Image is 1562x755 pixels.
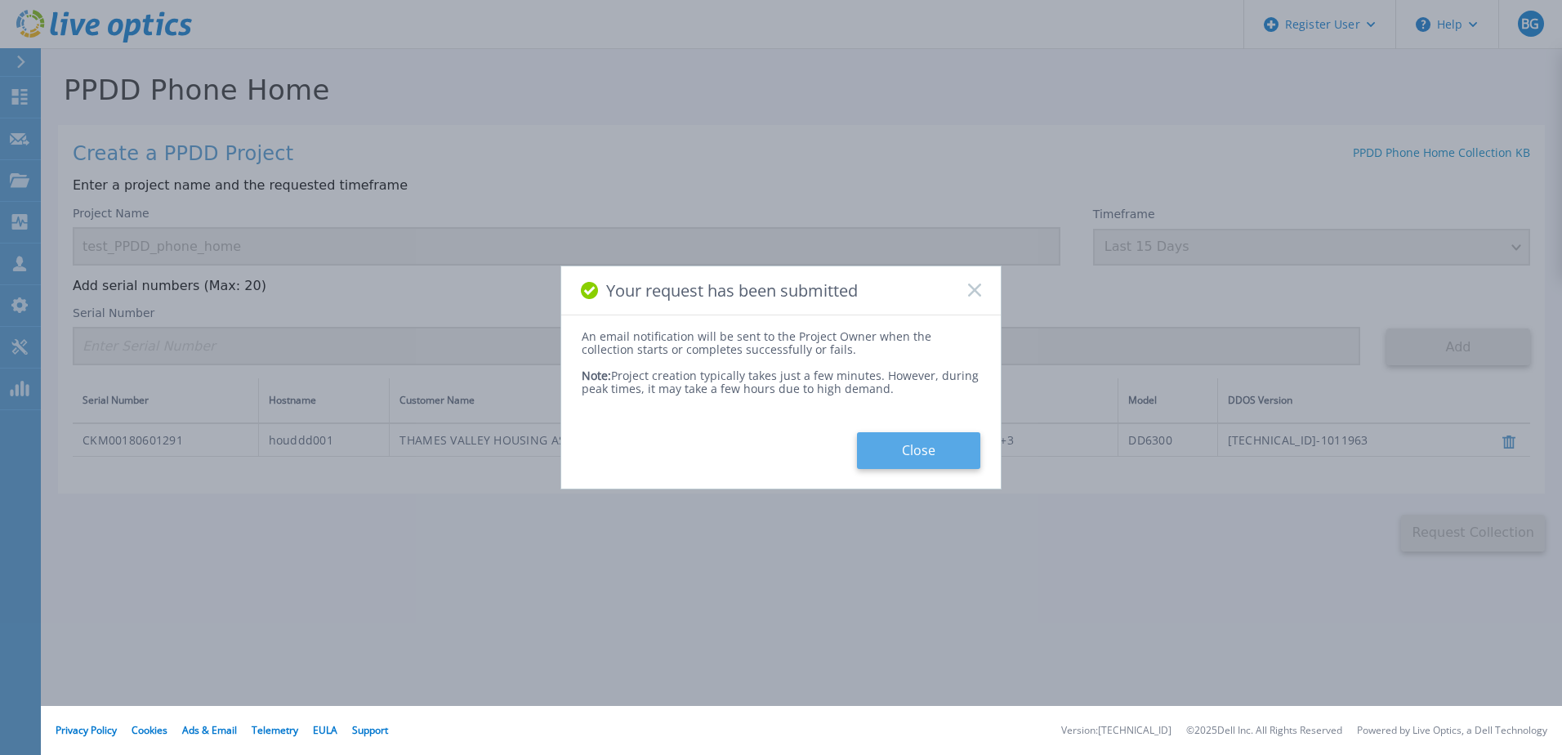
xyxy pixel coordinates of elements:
li: Version: [TECHNICAL_ID] [1061,726,1171,736]
span: Note: [582,368,611,383]
li: © 2025 Dell Inc. All Rights Reserved [1186,726,1342,736]
div: An email notification will be sent to the Project Owner when the collection starts or completes s... [582,330,980,356]
a: EULA [313,723,337,737]
a: Ads & Email [182,723,237,737]
a: Support [352,723,388,737]
span: Your request has been submitted [606,281,858,300]
a: Cookies [132,723,167,737]
li: Powered by Live Optics, a Dell Technology [1357,726,1547,736]
a: Telemetry [252,723,298,737]
div: Project creation typically takes just a few minutes. However, during peak times, it may take a fe... [582,356,980,395]
button: Close [857,432,980,469]
a: Privacy Policy [56,723,117,737]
